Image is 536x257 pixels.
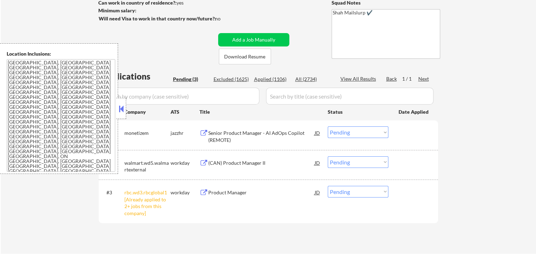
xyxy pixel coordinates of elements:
[171,189,199,196] div: workday
[399,108,430,115] div: Date Applied
[208,130,315,143] div: Senior Product Manager - AI AdOps Copilot (REMOTE)
[106,189,119,196] div: #3
[314,126,321,139] div: JD
[99,15,216,21] strong: Will need Visa to work in that country now/future?:
[171,130,199,137] div: jazzhr
[219,49,271,64] button: Download Resume
[208,189,315,196] div: Product Manager
[215,15,235,22] div: no
[418,75,430,82] div: Next
[386,75,398,82] div: Back
[199,108,321,115] div: Title
[214,76,249,83] div: Excluded (1625)
[124,108,171,115] div: Company
[266,88,433,105] input: Search by title (case sensitive)
[124,189,171,217] div: rbc.wd3.rbcglobal1 [Already applied to 2+ jobs from this company]
[314,186,321,199] div: JD
[101,72,171,81] div: Applications
[254,76,289,83] div: Applied (1106)
[328,105,388,118] div: Status
[402,75,418,82] div: 1 / 1
[124,159,171,173] div: walmart.wd5.walmartexternal
[98,7,136,13] strong: Minimum salary:
[124,130,171,137] div: monetizem
[101,88,259,105] input: Search by company (case sensitive)
[218,33,289,46] button: Add a Job Manually
[173,76,208,83] div: Pending (3)
[208,159,315,167] div: (CAN) Product Manager II
[295,76,331,83] div: All (2734)
[340,75,378,82] div: View All Results
[171,108,199,115] div: ATS
[171,159,199,167] div: workday
[7,50,115,57] div: Location Inclusions:
[314,156,321,169] div: JD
